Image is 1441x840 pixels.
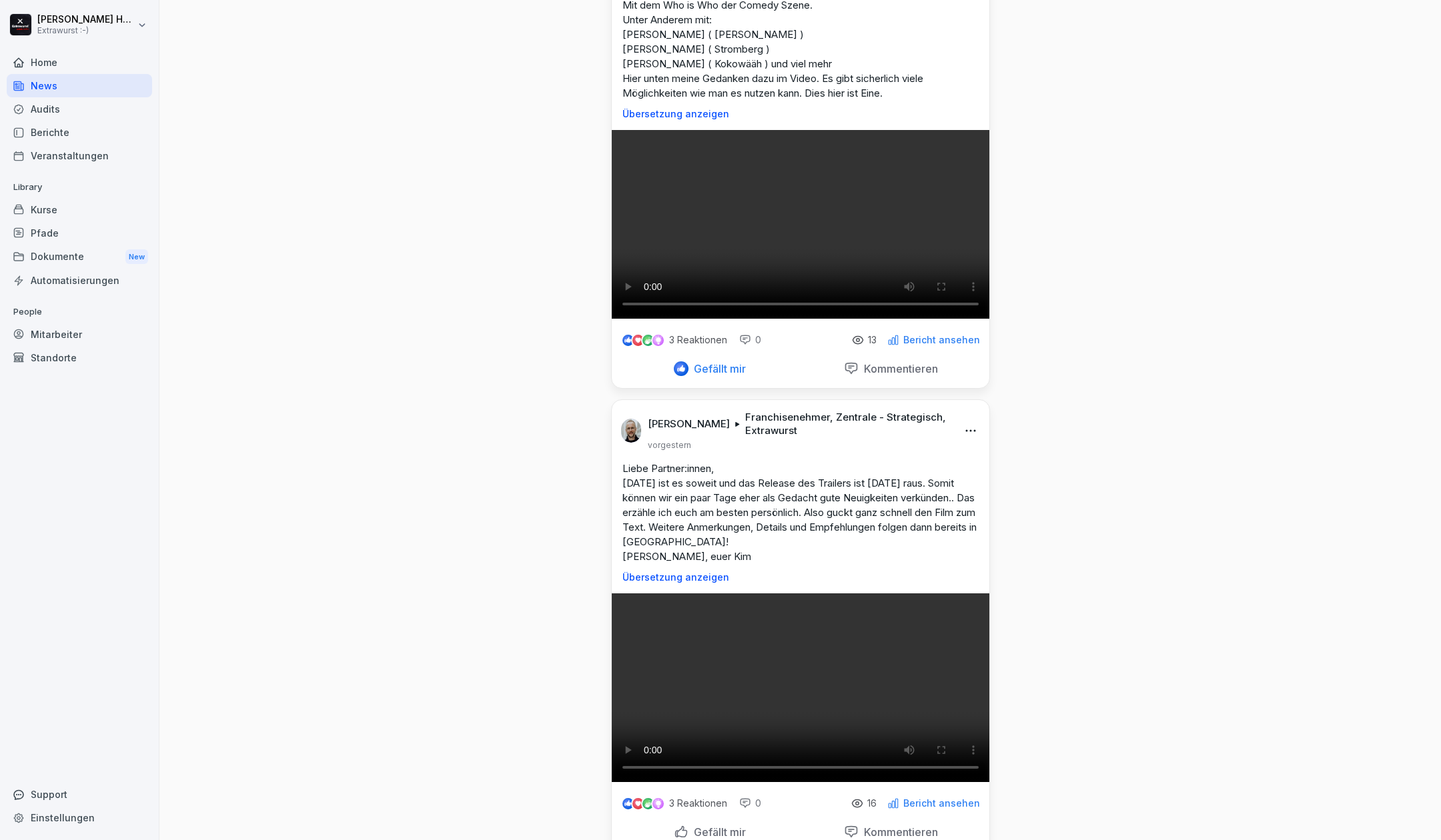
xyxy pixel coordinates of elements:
p: Liebe Partner:innen, [DATE] ist es soweit und das Release des Trailers ist [DATE] raus. Somit kön... [622,461,979,564]
div: Dokumente [7,245,152,269]
p: 13 [868,335,877,345]
p: Gefällt mir [688,362,746,375]
p: Bericht ansehen [903,335,980,345]
p: Bericht ansehen [903,798,980,809]
div: Support [7,783,152,806]
img: k5nlqdpwapsdgj89rsfbt2s8.png [621,419,642,443]
p: vorgestern [648,440,691,451]
p: 3 Reaktionen [669,335,727,345]
p: Library [7,177,152,198]
img: love [633,799,643,809]
p: Übersetzung anzeigen [622,572,979,583]
p: Extrawurst :-) [37,26,135,35]
p: [PERSON_NAME] [648,417,730,431]
p: Kommentieren [859,362,938,375]
div: New [125,249,148,265]
p: Franchisenehmer, Zentrale - Strategisch, Extrawurst [745,411,948,437]
p: 3 Reaktionen [669,798,727,809]
p: People [7,301,152,323]
a: Berichte [7,121,152,144]
img: celebrate [642,335,654,346]
a: Kurse [7,198,152,221]
a: Einstellungen [7,806,152,829]
div: 0 [739,333,761,347]
img: love [633,335,643,345]
p: Übersetzung anzeigen [622,109,979,119]
p: Gefällt mir [688,825,746,839]
a: News [7,74,152,97]
a: Audits [7,97,152,121]
a: Mitarbeiter [7,323,152,346]
img: celebrate [642,798,654,809]
img: like [622,335,633,345]
img: inspiring [652,334,664,346]
img: like [622,798,633,809]
a: Automatisierungen [7,269,152,292]
a: Veranstaltungen [7,144,152,167]
p: Kommentieren [859,825,938,839]
a: Pfade [7,221,152,245]
p: [PERSON_NAME] Hagebaum [37,14,135,25]
a: Home [7,51,152,74]
a: Standorte [7,346,152,369]
img: inspiring [652,797,664,809]
a: DokumenteNew [7,245,152,269]
div: 0 [739,797,761,810]
p: 16 [867,798,877,809]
